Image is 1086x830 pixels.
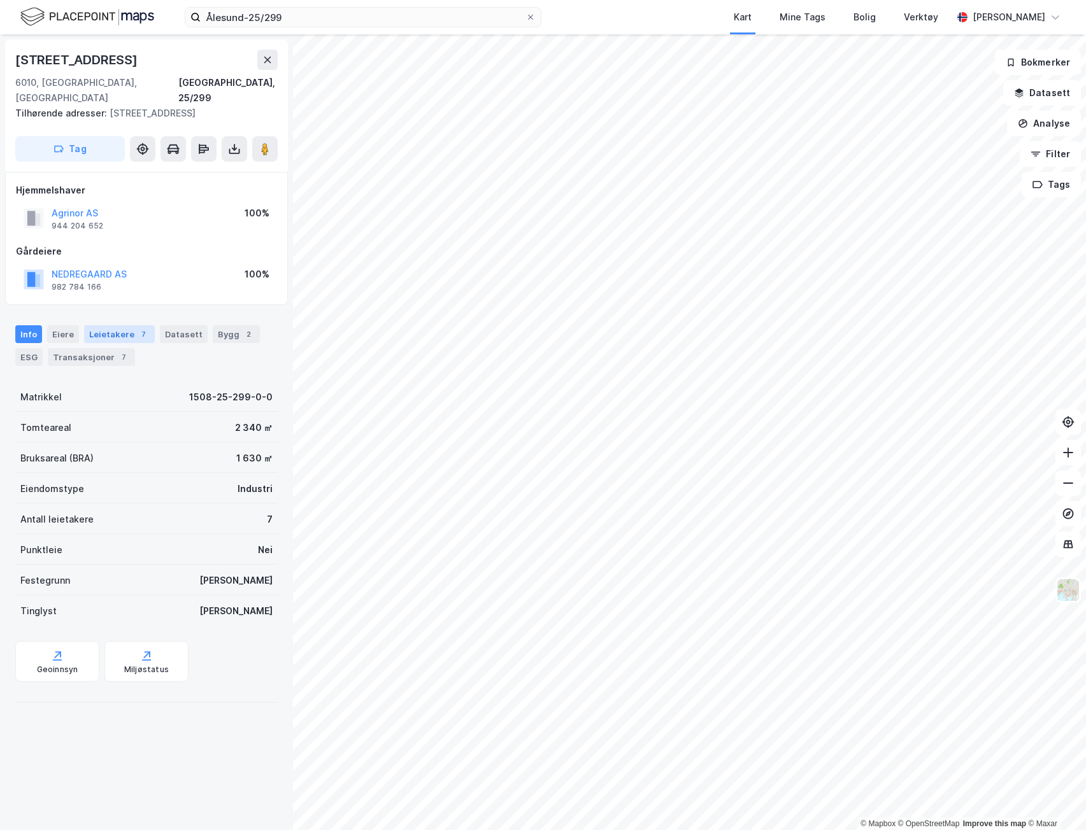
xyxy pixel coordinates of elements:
[37,665,78,675] div: Geoinnsyn
[973,10,1045,25] div: [PERSON_NAME]
[15,348,43,366] div: ESG
[20,573,70,588] div: Festegrunn
[48,348,135,366] div: Transaksjoner
[137,328,150,341] div: 7
[236,451,273,466] div: 1 630 ㎡
[15,75,178,106] div: 6010, [GEOGRAPHIC_DATA], [GEOGRAPHIC_DATA]
[1020,141,1081,167] button: Filter
[47,325,79,343] div: Eiere
[178,75,278,106] div: [GEOGRAPHIC_DATA], 25/299
[199,603,273,619] div: [PERSON_NAME]
[20,451,94,466] div: Bruksareal (BRA)
[1003,80,1081,106] button: Datasett
[15,106,268,121] div: [STREET_ADDRESS]
[20,512,94,527] div: Antall leietakere
[15,108,110,118] span: Tilhørende adresser:
[963,819,1026,828] a: Improve this map
[267,512,273,527] div: 7
[861,819,896,828] a: Mapbox
[20,603,57,619] div: Tinglyst
[1007,111,1081,136] button: Analyse
[16,244,277,259] div: Gårdeiere
[15,50,140,70] div: [STREET_ADDRESS]
[15,325,42,343] div: Info
[20,481,84,496] div: Eiendomstype
[238,481,273,496] div: Industri
[780,10,825,25] div: Mine Tags
[20,6,154,28] img: logo.f888ab2527a4732fd821a326f86c7f29.svg
[1022,769,1086,830] iframe: Chat Widget
[1022,769,1086,830] div: Kontrollprogram for chat
[213,325,260,343] div: Bygg
[854,10,876,25] div: Bolig
[16,183,277,198] div: Hjemmelshaver
[1056,578,1080,602] img: Z
[52,282,101,292] div: 982 784 166
[15,136,125,162] button: Tag
[898,819,960,828] a: OpenStreetMap
[245,206,269,221] div: 100%
[117,351,130,363] div: 7
[84,325,155,343] div: Leietakere
[235,420,273,435] div: 2 340 ㎡
[242,328,255,341] div: 2
[201,8,525,27] input: Søk på adresse, matrikkel, gårdeiere, leietakere eller personer
[160,325,208,343] div: Datasett
[904,10,938,25] div: Verktøy
[1022,172,1081,197] button: Tags
[52,221,103,231] div: 944 204 652
[124,665,169,675] div: Miljøstatus
[995,50,1081,75] button: Bokmerker
[20,420,71,435] div: Tomteareal
[245,267,269,282] div: 100%
[189,390,273,405] div: 1508-25-299-0-0
[20,542,62,558] div: Punktleie
[734,10,752,25] div: Kart
[199,573,273,588] div: [PERSON_NAME]
[258,542,273,558] div: Nei
[20,390,62,405] div: Matrikkel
